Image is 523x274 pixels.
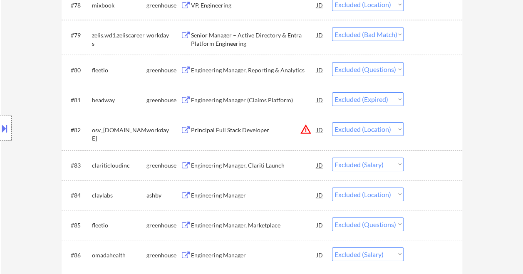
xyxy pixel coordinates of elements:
div: Engineering Manager [191,251,317,259]
div: #86 [71,251,85,259]
div: Engineering Manager, Marketplace [191,221,317,230]
div: #85 [71,221,85,230]
div: greenhouse [146,251,181,259]
div: #78 [71,1,85,10]
div: mixbook [92,1,146,10]
div: #79 [71,31,85,39]
div: workday [146,31,181,39]
div: JD [316,92,324,107]
div: ashby [146,191,181,200]
div: zelis.wd1.zeliscareers [92,31,146,47]
div: JD [316,217,324,232]
div: JD [316,27,324,42]
div: Engineering Manager, Reporting & Analytics [191,66,317,74]
div: Engineering Manager, Clariti Launch [191,161,317,170]
div: JD [316,122,324,137]
div: greenhouse [146,66,181,74]
div: Engineering Manager (Claims Platform) [191,96,317,104]
div: Principal Full Stack Developer [191,126,317,134]
div: greenhouse [146,161,181,170]
div: greenhouse [146,221,181,230]
div: Engineering Manager [191,191,317,200]
div: JD [316,188,324,202]
div: greenhouse [146,96,181,104]
div: JD [316,62,324,77]
div: VP, Engineering [191,1,317,10]
div: workday [146,126,181,134]
div: omadahealth [92,251,146,259]
div: fleetio [92,221,146,230]
div: JD [316,247,324,262]
button: warning_amber [300,123,312,135]
div: Senior Manager – Active Directory & Entra Platform Engineering [191,31,317,47]
div: JD [316,158,324,173]
div: greenhouse [146,1,181,10]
